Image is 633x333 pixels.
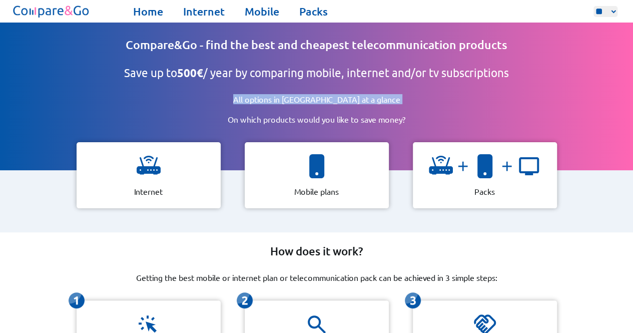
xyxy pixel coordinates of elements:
img: and [453,158,473,174]
p: Packs [474,186,495,196]
a: icon representing a wifiandicon representing a smartphoneandicon representing a tv Packs [405,142,565,208]
img: icon representing a wifi [137,154,161,178]
img: icon representing the first-step [69,292,85,308]
img: and [497,158,517,174]
p: On which products would you like to save money? [196,114,437,124]
h2: Save up to / year by comparing mobile, internet and/or tv subscriptions [124,66,509,80]
h1: Compare&Go - find the best and cheapest telecommunication products [126,38,507,52]
p: All options in [GEOGRAPHIC_DATA] at a glance [201,94,432,104]
b: 500€ [177,66,203,80]
a: Mobile [245,5,279,19]
h2: How does it work? [270,244,363,258]
img: icon representing a smartphone [305,154,329,178]
a: icon representing a smartphone Mobile plans [237,142,397,208]
p: Getting the best mobile or internet plan or telecommunication pack can be achieved in 3 simple st... [136,272,497,282]
img: Logo of Compare&Go [11,3,92,20]
a: icon representing a wifi Internet [69,142,229,208]
a: Internet [183,5,225,19]
img: icon representing a tv [517,154,541,178]
p: Mobile plans [294,186,339,196]
img: icon representing a wifi [429,154,453,178]
a: Home [133,5,163,19]
a: Packs [299,5,328,19]
p: Internet [134,186,163,196]
img: icon representing the third-step [405,292,421,308]
img: icon representing a smartphone [473,154,497,178]
img: icon representing the second-step [237,292,253,308]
